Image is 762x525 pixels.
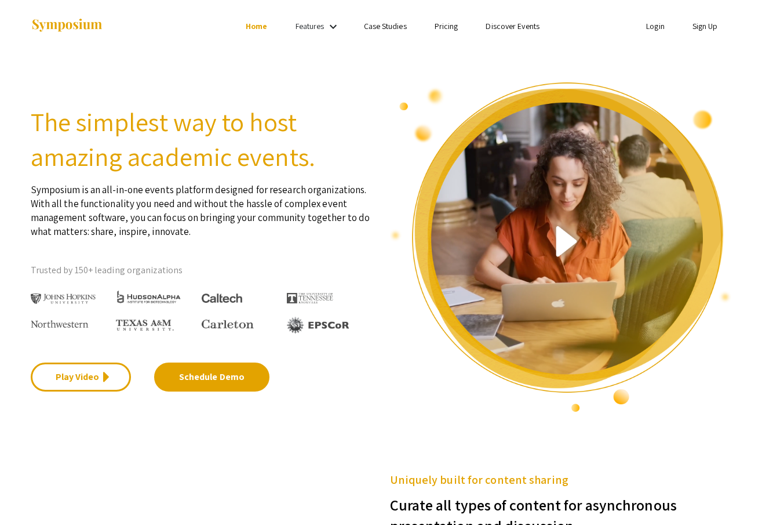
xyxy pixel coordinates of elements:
a: Discover Events [486,21,539,31]
h2: The simplest way to host amazing academic events. [31,104,373,174]
a: Case Studies [364,21,407,31]
img: Johns Hopkins University [31,294,96,305]
img: Caltech [202,294,242,303]
a: Home [246,21,267,31]
a: Login [646,21,665,31]
a: Sign Up [692,21,718,31]
img: HudsonAlpha [116,290,181,303]
img: Northwestern [31,320,89,327]
img: Symposium by ForagerOne [31,18,103,34]
img: Texas A&M University [116,320,174,331]
img: EPSCOR [287,317,351,334]
p: Trusted by 150+ leading organizations [31,262,373,279]
img: Carleton [202,320,254,329]
mat-icon: Expand Features list [326,20,340,34]
a: Play Video [31,363,131,392]
a: Pricing [435,21,458,31]
a: Features [296,21,325,31]
img: The University of Tennessee [287,293,333,303]
h5: Uniquely built for content sharing [390,471,732,488]
p: Symposium is an all-in-one events platform designed for research organizations. With all the func... [31,174,373,238]
img: video overview of Symposium [390,81,732,413]
a: Schedule Demo [154,363,269,392]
